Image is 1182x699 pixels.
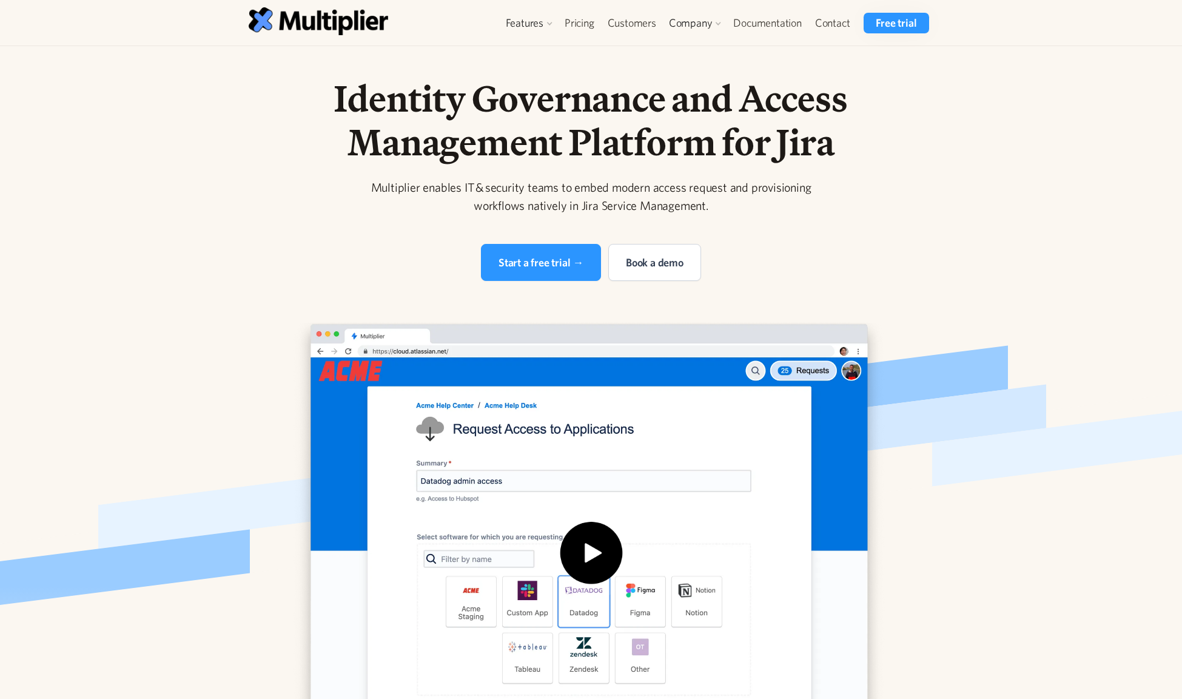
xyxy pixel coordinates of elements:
a: Start a free trial → [481,244,601,281]
a: Customers [601,13,663,33]
a: Contact [808,13,857,33]
div: Features [500,13,558,33]
img: Play icon [552,522,630,599]
a: Book a demo [608,244,701,281]
div: Company [663,13,727,33]
div: Book a demo [626,254,683,271]
a: Pricing [558,13,601,33]
div: Multiplier enables IT & security teams to embed modern access request and provisioning workflows ... [358,178,824,215]
div: Features [506,16,543,30]
div: Company [669,16,713,30]
a: Free trial [864,13,928,33]
div: Start a free trial → [499,254,583,271]
h1: Identity Governance and Access Management Platform for Jira [281,76,902,164]
a: Documentation [727,13,808,33]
